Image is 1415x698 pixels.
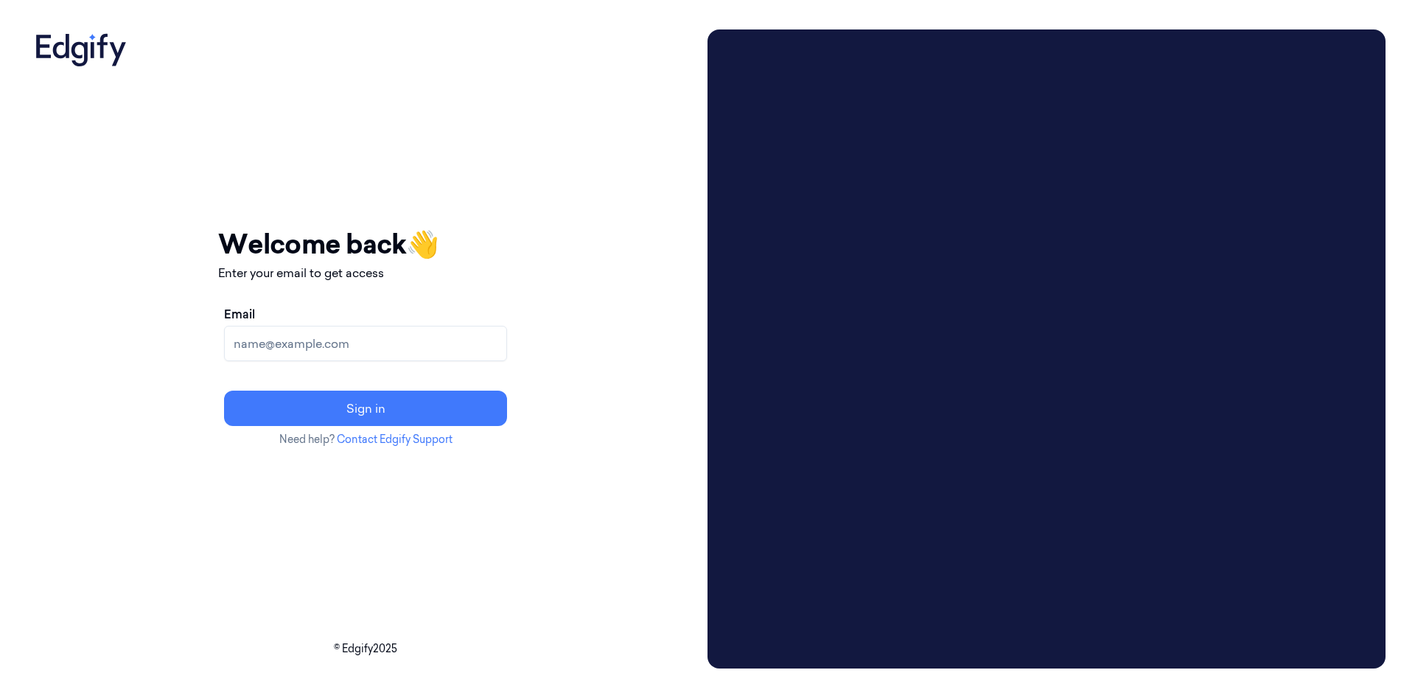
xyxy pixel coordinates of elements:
p: Need help? [218,432,513,447]
p: Enter your email to get access [218,264,513,282]
label: Email [224,305,255,323]
h1: Welcome back 👋 [218,224,513,264]
a: Contact Edgify Support [337,433,453,446]
input: name@example.com [224,326,507,361]
button: Sign in [224,391,507,426]
p: © Edgify 2025 [29,641,702,657]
